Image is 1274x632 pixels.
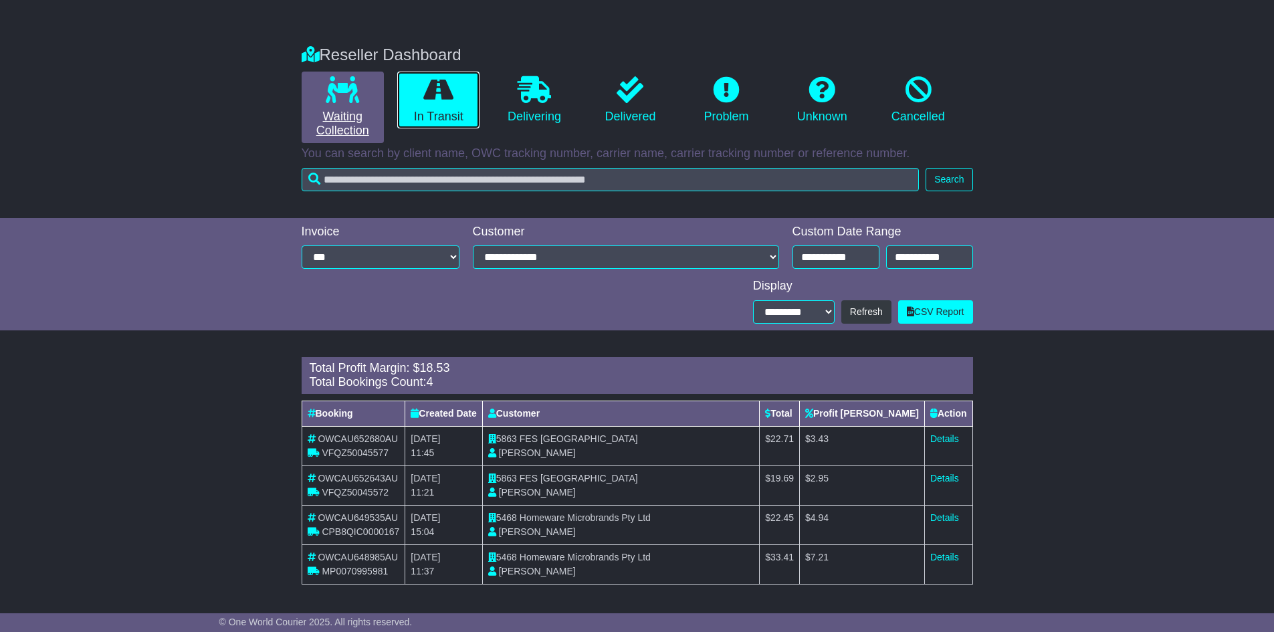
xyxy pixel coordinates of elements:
span: [PERSON_NAME] [499,566,576,576]
span: 5468 [496,512,517,523]
span: 22.71 [770,433,794,444]
span: FES [GEOGRAPHIC_DATA] [520,433,638,444]
span: © One World Courier 2025. All rights reserved. [219,617,413,627]
a: Delivering [493,72,575,129]
span: 3.43 [811,433,829,444]
span: 33.41 [770,552,794,562]
a: CSV Report [898,300,973,324]
button: Search [926,168,972,191]
button: Refresh [841,300,891,324]
div: Customer [473,225,779,239]
span: VFQZ50045577 [322,447,389,458]
span: [DATE] [411,473,440,484]
span: [DATE] [411,512,440,523]
span: 19.69 [770,473,794,484]
div: Total Bookings Count: [310,375,965,390]
span: 4 [427,375,433,389]
span: [DATE] [411,433,440,444]
a: Waiting Collection [302,72,384,143]
span: 7.21 [811,552,829,562]
span: 5863 [496,473,517,484]
span: MP0070995981 [322,566,388,576]
td: $ [760,465,800,505]
td: $ [800,426,925,465]
span: 5468 [496,552,517,562]
span: 11:21 [411,487,434,498]
span: 22.45 [770,512,794,523]
span: CPB8QIC0000167 [322,526,399,537]
a: Unknown [781,72,863,129]
span: FES [GEOGRAPHIC_DATA] [520,473,638,484]
div: Invoice [302,225,459,239]
a: In Transit [397,72,480,129]
span: [DATE] [411,552,440,562]
span: 11:37 [411,566,434,576]
span: Homeware Microbrands Pty Ltd [520,552,651,562]
th: Total [760,401,800,426]
a: Details [930,473,959,484]
span: 4.94 [811,512,829,523]
a: Details [930,512,959,523]
span: 2.95 [811,473,829,484]
a: Details [930,433,959,444]
span: OWCAU652680AU [318,433,398,444]
div: Total Profit Margin: $ [310,361,965,376]
span: [PERSON_NAME] [499,487,576,498]
a: Problem [685,72,767,129]
a: Cancelled [877,72,959,129]
th: Action [924,401,972,426]
p: You can search by client name, OWC tracking number, carrier name, carrier tracking number or refe... [302,146,973,161]
td: $ [760,426,800,465]
td: $ [760,544,800,584]
span: 11:45 [411,447,434,458]
td: $ [800,505,925,544]
span: [PERSON_NAME] [499,447,576,458]
span: [PERSON_NAME] [499,526,576,537]
td: $ [760,505,800,544]
span: OWCAU648985AU [318,552,398,562]
span: Homeware Microbrands Pty Ltd [520,512,651,523]
span: VFQZ50045572 [322,487,389,498]
th: Customer [482,401,759,426]
div: Reseller Dashboard [295,45,980,65]
span: 15:04 [411,526,434,537]
a: Delivered [589,72,671,129]
div: Display [753,279,973,294]
div: Custom Date Range [792,225,973,239]
td: $ [800,544,925,584]
span: OWCAU652643AU [318,473,398,484]
td: $ [800,465,925,505]
span: OWCAU649535AU [318,512,398,523]
th: Profit [PERSON_NAME] [800,401,925,426]
span: 18.53 [420,361,450,375]
th: Booking [302,401,405,426]
span: 5863 [496,433,517,444]
a: Details [930,552,959,562]
th: Created Date [405,401,482,426]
